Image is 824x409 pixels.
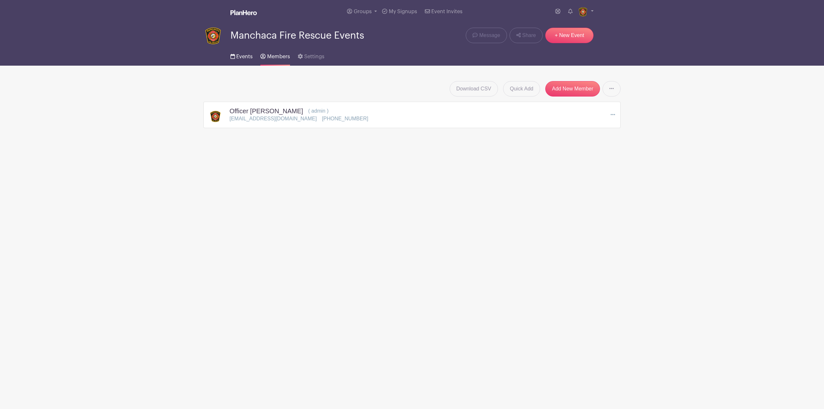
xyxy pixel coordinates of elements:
[510,28,543,43] a: Share
[479,32,500,39] span: Message
[230,45,253,66] a: Events
[229,115,317,123] p: [EMAIL_ADDRESS][DOMAIN_NAME]
[450,81,498,97] a: Download CSV
[229,107,303,115] h5: Officer [PERSON_NAME]
[209,110,222,123] img: logo%20for%20web.png
[304,54,324,59] span: Settings
[267,54,290,59] span: Members
[236,54,253,59] span: Events
[578,6,588,17] img: logo%20for%20web.png
[545,28,594,43] a: + New Event
[308,108,329,114] span: ( admin )
[230,10,257,15] img: logo_white-6c42ec7e38ccf1d336a20a19083b03d10ae64f83f12c07503d8b9e83406b4c7d.svg
[545,81,600,97] a: Add New Member
[466,28,507,43] a: Message
[389,9,417,14] span: My Signups
[354,9,372,14] span: Groups
[298,45,324,66] a: Settings
[522,32,536,39] span: Share
[260,45,290,66] a: Members
[203,26,223,45] img: logo%20for%20web.png
[503,81,540,97] a: Quick Add
[230,30,364,41] span: Manchaca Fire Rescue Events
[431,9,463,14] span: Event Invites
[322,115,368,123] p: [PHONE_NUMBER]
